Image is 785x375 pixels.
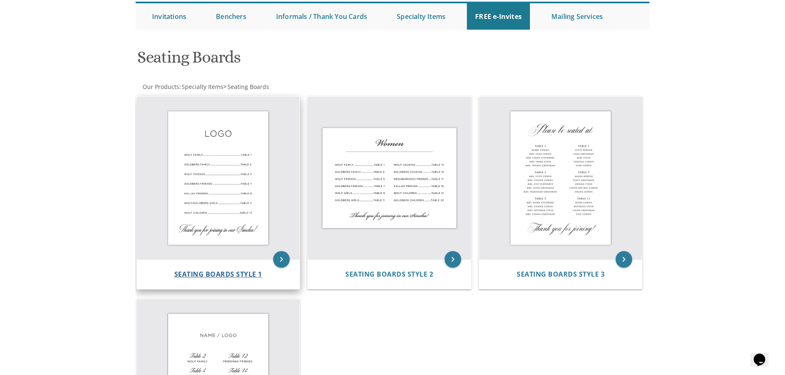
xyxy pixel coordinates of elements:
[268,3,375,30] a: Informals / Thank You Cards
[308,97,471,260] img: Seating Boards Style 2
[208,3,255,30] a: Benchers
[142,83,179,91] a: Our Products
[174,270,262,278] a: Seating Boards Style 1
[467,3,530,30] a: FREE e-Invites
[616,251,632,268] a: keyboard_arrow_right
[174,270,262,279] span: Seating Boards Style 1
[181,83,223,91] a: Specialty Items
[227,83,269,91] a: Seating Boards
[182,83,223,91] span: Specialty Items
[223,83,269,91] span: >
[273,251,290,268] a: keyboard_arrow_right
[445,251,461,268] a: keyboard_arrow_right
[345,270,433,278] a: Seating Boards Style 2
[543,3,611,30] a: Mailing Services
[517,270,605,278] a: Seating Boards Style 3
[750,342,777,367] iframe: chat widget
[345,270,433,279] span: Seating Boards Style 2
[137,48,473,72] h1: Seating Boards
[517,270,605,279] span: Seating Boards Style 3
[144,3,194,30] a: Invitations
[389,3,454,30] a: Specialty Items
[479,97,642,260] img: Seating Boards Style 3
[136,83,393,91] div: :
[137,97,300,260] img: Seating Boards Style 1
